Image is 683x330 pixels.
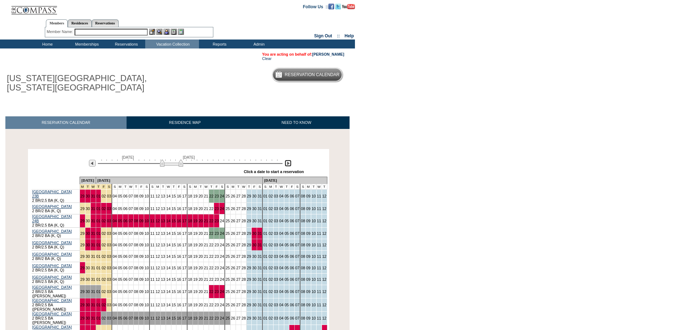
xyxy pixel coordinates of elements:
[220,219,224,223] a: 24
[193,231,198,236] a: 19
[118,206,122,211] a: 05
[204,243,208,247] a: 21
[263,219,267,223] a: 01
[161,206,165,211] a: 13
[247,206,251,211] a: 29
[177,231,181,236] a: 16
[171,29,177,35] img: Reservations
[231,194,235,198] a: 26
[247,231,251,236] a: 29
[335,4,341,9] img: Follow us on Twitter
[209,254,214,259] a: 22
[285,206,289,211] a: 05
[306,243,310,247] a: 09
[263,254,267,259] a: 01
[172,254,176,259] a: 15
[32,190,72,198] a: [GEOGRAPHIC_DATA] 23B
[86,243,90,247] a: 30
[285,160,291,167] img: Next
[101,254,106,259] a: 02
[150,206,155,211] a: 11
[80,254,85,259] a: 29
[285,73,340,77] h5: Reservation Calendar
[220,243,224,247] a: 24
[226,231,230,236] a: 25
[220,254,224,259] a: 24
[96,231,101,236] a: 01
[209,243,214,247] a: 22
[199,243,203,247] a: 20
[150,231,155,236] a: 11
[214,243,219,247] a: 23
[274,194,278,198] a: 03
[285,219,289,223] a: 05
[204,194,208,198] a: 21
[236,254,241,259] a: 27
[301,194,305,198] a: 08
[150,254,155,259] a: 11
[129,194,133,198] a: 07
[172,219,176,223] a: 15
[172,194,176,198] a: 15
[252,206,256,211] a: 30
[285,243,289,247] a: 05
[312,219,316,223] a: 10
[123,254,128,259] a: 06
[156,219,160,223] a: 12
[139,254,143,259] a: 09
[322,243,327,247] a: 12
[188,243,192,247] a: 18
[188,194,192,198] a: 18
[96,219,101,223] a: 01
[295,243,299,247] a: 07
[188,206,192,211] a: 18
[317,231,321,236] a: 11
[32,204,72,209] a: [GEOGRAPHIC_DATA]
[113,243,117,247] a: 04
[252,243,256,247] a: 30
[89,160,96,167] img: Previous
[274,219,278,223] a: 03
[322,231,327,236] a: 12
[156,231,160,236] a: 12
[113,206,117,211] a: 04
[269,206,273,211] a: 02
[312,194,316,198] a: 10
[188,254,192,259] a: 18
[290,206,294,211] a: 06
[236,243,241,247] a: 27
[279,243,284,247] a: 04
[144,194,149,198] a: 10
[172,243,176,247] a: 15
[231,243,235,247] a: 26
[214,206,219,211] a: 23
[161,231,165,236] a: 13
[269,219,273,223] a: 02
[139,243,143,247] a: 09
[118,231,122,236] a: 05
[290,231,294,236] a: 06
[312,243,316,247] a: 10
[86,206,90,211] a: 30
[182,243,186,247] a: 17
[139,206,143,211] a: 09
[182,206,186,211] a: 17
[236,194,241,198] a: 27
[134,219,138,223] a: 08
[107,219,111,223] a: 03
[247,219,251,223] a: 29
[242,231,246,236] a: 28
[113,231,117,236] a: 04
[123,194,128,198] a: 06
[182,231,186,236] a: 17
[279,219,284,223] a: 04
[193,219,198,223] a: 19
[342,4,355,8] a: Subscribe to our YouTube Channel
[209,194,214,198] a: 22
[257,243,262,247] a: 31
[156,206,160,211] a: 12
[322,206,327,211] a: 12
[134,231,138,236] a: 08
[247,254,251,259] a: 29
[86,194,90,198] a: 30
